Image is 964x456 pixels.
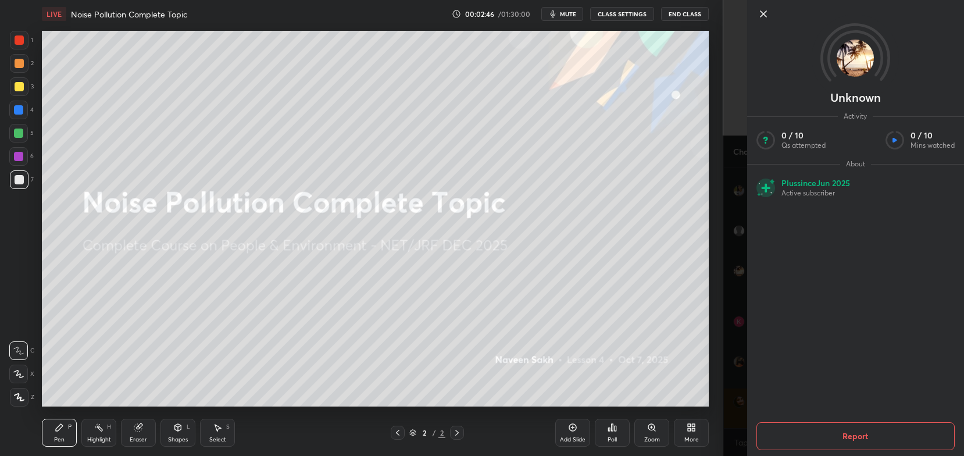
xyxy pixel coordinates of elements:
[608,437,617,443] div: Poll
[168,437,188,443] div: Shapes
[9,341,34,360] div: C
[10,388,34,407] div: Z
[590,7,654,21] button: CLASS SETTINGS
[9,124,34,142] div: 5
[661,7,709,21] button: End Class
[226,424,230,430] div: S
[781,188,850,198] p: Active subscriber
[838,112,873,121] span: Activity
[830,93,881,102] p: Unknown
[54,437,65,443] div: Pen
[187,424,190,430] div: L
[87,437,111,443] div: Highlight
[541,7,583,21] button: mute
[684,437,699,443] div: More
[9,101,34,119] div: 4
[560,437,585,443] div: Add Slide
[9,365,34,383] div: X
[560,10,576,18] span: mute
[209,437,226,443] div: Select
[644,437,660,443] div: Zoom
[837,40,874,77] img: 68cd78fa66b24ed799ee7f0d00d290d8.jpg
[911,141,955,150] p: Mins watched
[10,77,34,96] div: 3
[107,424,111,430] div: H
[10,170,34,189] div: 7
[42,7,66,21] div: LIVE
[781,130,826,141] p: 0 / 10
[911,130,955,141] p: 0 / 10
[10,54,34,73] div: 2
[10,31,33,49] div: 1
[438,427,445,438] div: 2
[68,424,72,430] div: P
[840,159,871,169] span: About
[433,429,436,436] div: /
[781,141,826,150] p: Qs attempted
[781,178,850,188] p: Plus since Jun 2025
[130,437,147,443] div: Eraser
[756,422,955,450] button: Report
[71,9,187,20] h4: Noise Pollution Complete Topic
[419,429,430,436] div: 2
[9,147,34,166] div: 6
